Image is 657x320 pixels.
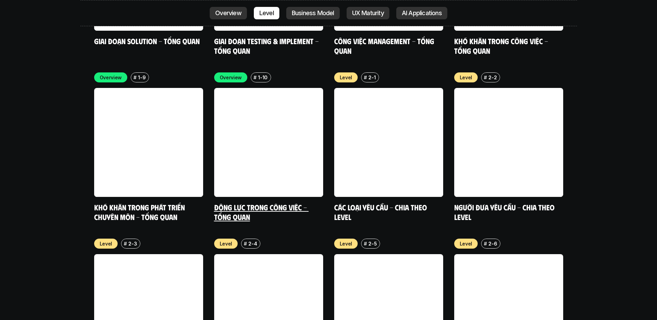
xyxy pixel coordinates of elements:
[244,241,247,246] h6: #
[454,36,550,55] a: Khó khăn trong công việc - Tổng quan
[334,202,429,221] a: Các loại yêu cầu - Chia theo level
[100,240,112,247] p: Level
[94,202,187,221] a: Khó khăn trong phát triển chuyên môn - Tổng quan
[138,74,146,81] p: 1-9
[258,74,268,81] p: 1-10
[214,36,320,55] a: Giai đoạn Testing & Implement - Tổng quan
[488,74,497,81] p: 2-2
[454,202,556,221] a: Người đưa yêu cầu - Chia theo Level
[484,241,487,246] h6: #
[248,240,257,247] p: 2-4
[368,74,376,81] p: 2-1
[340,74,352,81] p: Level
[364,241,367,246] h6: #
[133,75,137,80] h6: #
[210,7,247,19] a: Overview
[94,36,200,46] a: Giai đoạn Solution - Tổng quan
[460,74,472,81] p: Level
[340,240,352,247] p: Level
[460,240,472,247] p: Level
[488,240,497,247] p: 2-6
[364,75,367,80] h6: #
[368,240,377,247] p: 2-5
[253,75,257,80] h6: #
[484,75,487,80] h6: #
[220,74,242,81] p: Overview
[220,240,232,247] p: Level
[100,74,122,81] p: Overview
[214,202,309,221] a: Động lực trong công việc - Tổng quan
[334,36,436,55] a: Công việc Management - Tổng quan
[124,241,127,246] h6: #
[128,240,137,247] p: 2-3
